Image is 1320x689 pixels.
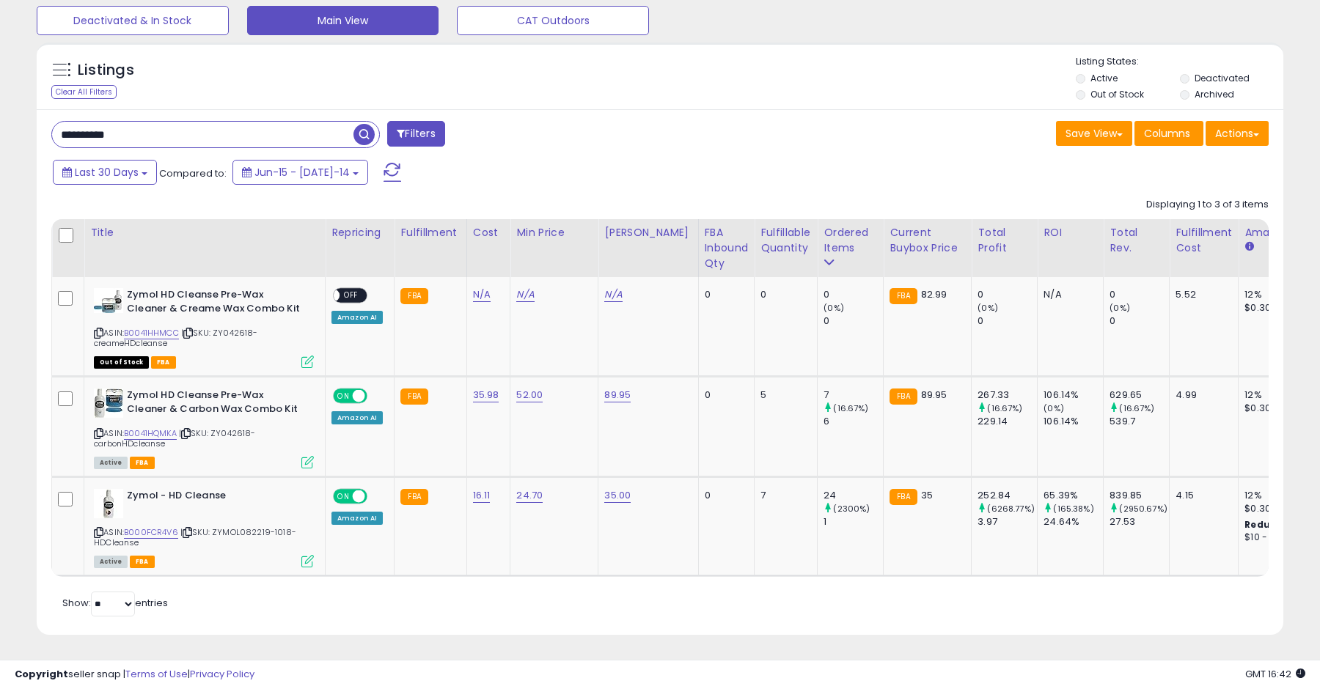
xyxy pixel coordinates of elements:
span: FBA [130,556,155,568]
div: ASIN: [94,489,314,566]
span: FBA [151,356,176,369]
div: 229.14 [978,415,1037,428]
div: seller snap | | [15,668,254,682]
a: Terms of Use [125,667,188,681]
small: FBA [400,388,428,405]
span: OFF [365,490,389,503]
span: 89.95 [921,388,947,402]
div: 0 [978,314,1037,328]
small: (0%) [978,302,998,314]
div: 5.52 [1176,288,1227,301]
small: (165.38%) [1053,503,1093,515]
button: Last 30 Days [53,160,157,185]
div: Total Rev. [1110,225,1163,256]
div: 839.85 [1110,489,1169,502]
div: Current Buybox Price [890,225,965,256]
div: 539.7 [1110,415,1169,428]
small: (0%) [1110,302,1130,314]
small: FBA [890,288,917,304]
span: | SKU: ZY042618-creameHDcleanse [94,327,258,349]
div: 252.84 [978,489,1037,502]
a: B0041HHMCC [124,327,179,339]
label: Active [1090,72,1118,84]
div: 0 [705,388,744,402]
span: Compared to: [159,166,227,180]
b: Zymol - HD Cleanse [127,489,305,506]
div: FBA inbound Qty [705,225,749,271]
span: ON [334,390,353,402]
div: 0 [1110,314,1169,328]
p: Listing States: [1076,55,1283,69]
span: All listings that are currently out of stock and unavailable for purchase on Amazon [94,356,149,369]
span: 82.99 [921,287,947,301]
button: Actions [1206,121,1269,146]
a: N/A [604,287,622,302]
a: N/A [473,287,491,302]
div: [PERSON_NAME] [604,225,692,240]
span: Last 30 Days [75,165,139,180]
div: 6 [824,415,883,428]
span: | SKU: ZYMOL082219-1018-HDCleanse [94,526,296,548]
small: (16.67%) [987,402,1022,414]
div: 4.99 [1176,388,1227,402]
a: B000FCR4V6 [124,526,178,539]
button: Jun-15 - [DATE]-14 [232,160,368,185]
b: Zymol HD Cleanse Pre-Wax Cleaner & Carbon Wax Combo Kit [127,388,305,419]
div: Displaying 1 to 3 of 3 items [1146,198,1269,212]
b: Zymol HD Cleanse Pre-Wax Cleaner & Creame Wax Combo Kit [127,288,305,319]
small: (16.67%) [833,402,868,414]
div: 0 [978,288,1037,301]
small: (2300%) [833,503,870,515]
a: B0041HQMKA [124,427,177,440]
small: Amazon Fees. [1244,240,1253,254]
small: FBA [890,489,917,505]
span: OFF [365,390,389,402]
div: Ordered Items [824,225,877,256]
label: Out of Stock [1090,88,1144,100]
small: (2950.67%) [1119,503,1167,515]
div: 0 [705,489,744,502]
a: 35.98 [473,388,499,402]
div: 267.33 [978,388,1037,402]
div: Fulfillment Cost [1176,225,1232,256]
div: 65.39% [1044,489,1103,502]
div: 24.64% [1044,515,1103,528]
span: All listings currently available for purchase on Amazon [94,556,128,568]
img: 41-VHPRPcBL._SL40_.jpg [94,288,123,313]
span: FBA [130,457,155,469]
div: ASIN: [94,288,314,366]
small: FBA [400,489,428,505]
button: Main View [247,6,439,35]
div: Title [90,225,319,240]
label: Archived [1195,88,1234,100]
a: Privacy Policy [190,667,254,681]
a: N/A [516,287,534,302]
div: 7 [824,388,883,402]
div: Fulfillment [400,225,460,240]
div: 7 [760,489,806,502]
div: 4.15 [1176,489,1227,502]
div: 3.97 [978,515,1037,528]
label: Deactivated [1195,72,1250,84]
div: 106.14% [1044,388,1103,402]
span: OFF [340,290,363,302]
div: Cost [473,225,505,240]
h5: Listings [78,60,134,81]
small: FBA [890,388,917,405]
span: Jun-15 - [DATE]-14 [254,165,350,180]
div: ASIN: [94,388,314,467]
span: ON [334,490,353,503]
button: Save View [1056,121,1132,146]
button: Deactivated & In Stock [37,6,229,35]
div: 0 [760,288,806,301]
div: 0 [1110,288,1169,301]
a: 35.00 [604,488,631,503]
span: 35 [921,488,933,502]
div: N/A [1044,288,1092,301]
div: ROI [1044,225,1097,240]
small: (16.67%) [1119,402,1154,414]
a: 52.00 [516,388,543,402]
small: FBA [400,288,428,304]
a: 16.11 [473,488,491,503]
small: (0%) [824,302,844,314]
